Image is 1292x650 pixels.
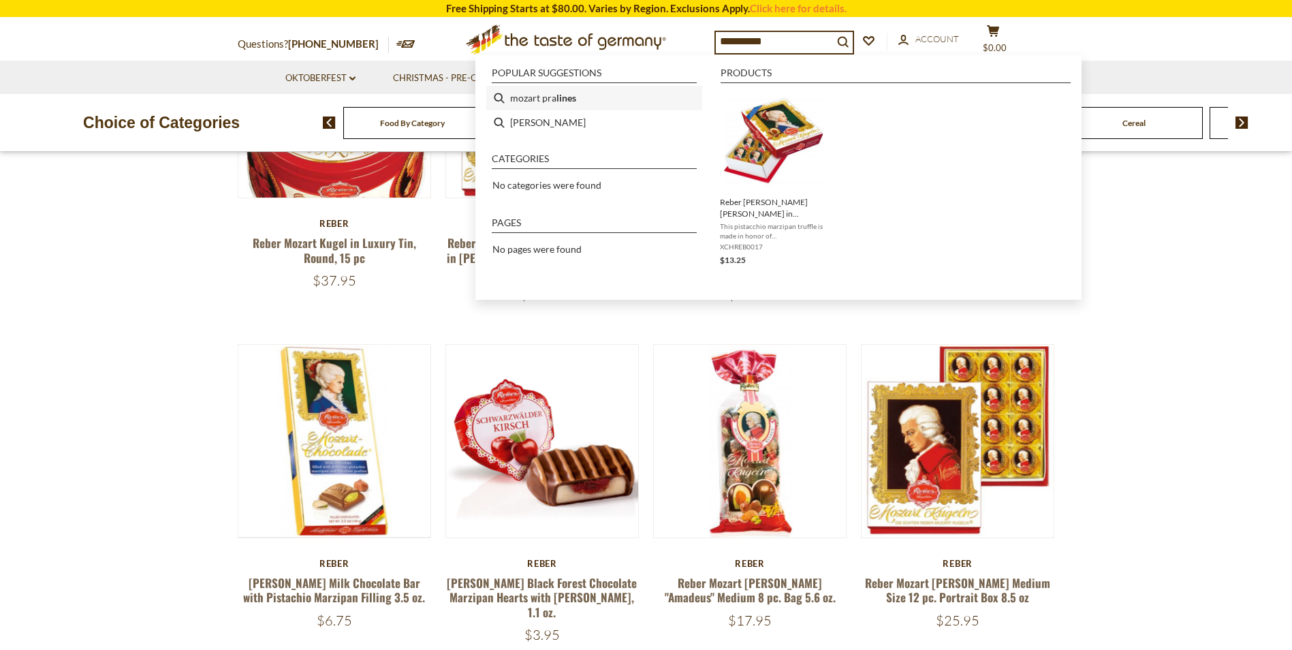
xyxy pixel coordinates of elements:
span: $25.95 [936,612,979,629]
img: next arrow [1235,117,1248,129]
span: $37.95 [313,272,356,289]
div: Reber [445,558,640,569]
div: Instant Search Results [475,55,1082,300]
span: Reber [PERSON_NAME] [PERSON_NAME] in [PERSON_NAME] Portrait Box, 6 pc, 4.2 oz [720,196,827,219]
img: Reber Mozart Kugel in Constanze Mozart Portrait Box [724,91,823,190]
span: $0.00 [983,42,1007,53]
span: Account [915,33,959,44]
div: Reber [861,558,1055,569]
img: Reber [862,345,1054,538]
a: [PERSON_NAME] Milk Chocolate Bar with Pistachio Marzipan Filling 3.5 oz. [243,574,425,606]
li: Products [721,68,1071,83]
span: No pages were found [492,243,582,255]
span: $17.95 [728,612,772,629]
img: Reber [446,345,639,538]
div: Reber [238,558,432,569]
a: Oktoberfest [285,71,356,86]
div: Reber [445,218,640,229]
div: Reber [238,218,432,229]
img: Reber [654,345,847,538]
a: Account [898,32,959,47]
img: Reber [238,345,431,538]
img: previous arrow [323,117,336,129]
li: Pages [492,218,697,233]
a: [PHONE_NUMBER] [288,37,379,50]
span: $6.75 [317,612,352,629]
span: XCHREB0017 [720,242,827,251]
a: Reber Mozart [PERSON_NAME] "Amadeus" Medium 8 pc. Bag 5.6 oz. [665,574,836,606]
a: Cereal [1122,118,1146,128]
a: Reber Mozart Kugel in Constanze Mozart Portrait BoxReber [PERSON_NAME] [PERSON_NAME] in [PERSON_N... [720,91,827,267]
span: This pistacchio marzipan truffle is made in honor of [PERSON_NAME], [PERSON_NAME]'s [PERSON_NAME]... [720,221,827,241]
p: Questions? [238,35,389,53]
a: Reber [PERSON_NAME] [PERSON_NAME] in [PERSON_NAME] Small Portrait Box 6 pc. 4.2 oz. [447,234,637,281]
a: Click here for details. [750,2,847,14]
button: $0.00 [973,25,1014,59]
a: [PERSON_NAME] Black Forest Chocolate Marzipan Hearts with [PERSON_NAME], 1.1 oz. [447,574,637,621]
a: Christmas - PRE-ORDER [393,71,509,86]
li: Popular suggestions [492,68,697,83]
span: $3.95 [524,626,560,643]
span: $13.25 [720,255,746,265]
b: lines [556,90,576,106]
li: mozart pralines [486,86,702,110]
span: No categories were found [492,179,601,191]
a: Reber Mozart Kugel in Luxury Tin, Round, 15 pc [253,234,416,266]
a: Reber Mozart [PERSON_NAME] Medium Size 12 pc. Portrait Box 8.5 oz [865,574,1050,606]
li: mozart [486,110,702,135]
li: Reber Mozart Kugel in Constanze Mozart Portrait Box, 6 pc, 4.2 oz [714,86,832,273]
div: Reber [653,558,847,569]
li: Categories [492,154,697,169]
a: Food By Category [380,118,445,128]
